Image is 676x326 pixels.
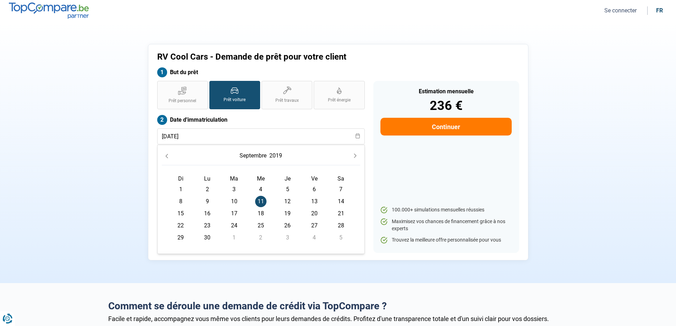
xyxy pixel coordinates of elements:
[229,232,240,243] span: 1
[328,195,354,208] td: 14
[247,183,274,195] td: 4
[108,300,568,312] h2: Comment se déroule une demande de crédit via TopCompare ?
[162,151,172,161] button: Previous Month
[656,7,663,14] div: fr
[602,7,639,14] button: Se connecter
[335,232,347,243] span: 5
[202,220,213,231] span: 23
[202,208,213,219] span: 16
[169,98,196,104] span: Prêt personnel
[328,183,354,195] td: 7
[275,98,299,104] span: Prêt travaux
[255,184,266,195] span: 4
[301,220,328,232] td: 27
[175,208,186,219] span: 15
[335,220,347,231] span: 28
[157,145,365,254] div: Choose Date
[301,232,328,244] td: 4
[221,232,247,244] td: 1
[257,175,265,182] span: Me
[380,118,511,136] button: Continuer
[230,175,238,182] span: Ma
[309,196,320,207] span: 13
[274,232,301,244] td: 3
[255,232,266,243] span: 2
[309,208,320,219] span: 20
[229,196,240,207] span: 10
[194,208,221,220] td: 16
[274,208,301,220] td: 19
[202,232,213,243] span: 30
[311,175,318,182] span: Ve
[178,175,183,182] span: Di
[274,183,301,195] td: 5
[221,195,247,208] td: 10
[282,232,293,243] span: 3
[167,195,194,208] td: 8
[229,184,240,195] span: 3
[167,232,194,244] td: 29
[175,196,186,207] span: 8
[380,206,511,214] li: 100.000+ simulations mensuelles réussies
[167,183,194,195] td: 1
[285,175,291,182] span: Je
[380,89,511,94] div: Estimation mensuelle
[255,208,266,219] span: 18
[247,232,274,244] td: 2
[204,175,210,182] span: Lu
[108,315,568,322] div: Facile et rapide, accompagnez vous même vos clients pour leurs demandes de crédits. Profitez d'un...
[282,220,293,231] span: 26
[335,184,347,195] span: 7
[282,208,293,219] span: 19
[309,232,320,243] span: 4
[194,183,221,195] td: 2
[380,218,511,232] li: Maximisez vos chances de financement grâce à nos experts
[221,220,247,232] td: 24
[157,128,365,144] input: jj/mm/aaaa
[202,196,213,207] span: 9
[229,220,240,231] span: 24
[221,208,247,220] td: 17
[221,183,247,195] td: 3
[309,184,320,195] span: 6
[157,52,427,62] h1: RV Cool Cars - Demande de prêt pour votre client
[247,220,274,232] td: 25
[328,220,354,232] td: 28
[229,208,240,219] span: 17
[224,97,246,103] span: Prêt voiture
[167,208,194,220] td: 15
[238,149,268,162] button: Choose Month
[380,237,511,244] li: Trouvez la meilleure offre personnalisée pour vous
[328,208,354,220] td: 21
[202,184,213,195] span: 2
[301,183,328,195] td: 6
[247,208,274,220] td: 18
[194,232,221,244] td: 30
[194,220,221,232] td: 23
[335,208,347,219] span: 21
[268,149,284,162] button: Choose Year
[274,220,301,232] td: 26
[9,2,89,18] img: TopCompare.be
[337,175,344,182] span: Sa
[282,196,293,207] span: 12
[175,184,186,195] span: 1
[301,195,328,208] td: 13
[157,115,365,125] label: Date d'immatriculation
[335,196,347,207] span: 14
[380,99,511,112] div: 236 €
[175,232,186,243] span: 29
[350,151,360,161] button: Next Month
[167,220,194,232] td: 22
[194,195,221,208] td: 9
[247,195,274,208] td: 11
[255,220,266,231] span: 25
[282,184,293,195] span: 5
[328,232,354,244] td: 5
[157,67,365,77] label: But du prêt
[175,220,186,231] span: 22
[309,220,320,231] span: 27
[301,208,328,220] td: 20
[274,195,301,208] td: 12
[255,196,266,207] span: 11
